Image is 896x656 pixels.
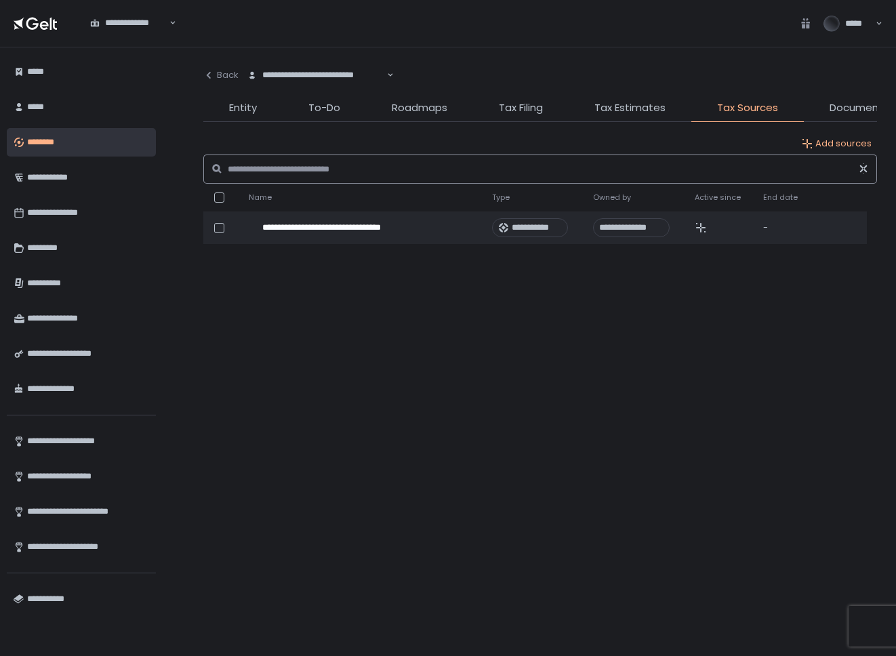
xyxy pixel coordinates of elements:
[249,192,272,203] span: Name
[392,100,447,116] span: Roadmaps
[308,100,340,116] span: To-Do
[203,69,239,81] div: Back
[492,192,510,203] span: Type
[229,100,257,116] span: Entity
[499,100,543,116] span: Tax Filing
[593,192,631,203] span: Owned by
[763,192,798,203] span: End date
[695,192,741,203] span: Active since
[81,9,176,37] div: Search for option
[830,100,889,116] span: Documents
[763,222,768,234] span: -
[594,100,666,116] span: Tax Estimates
[802,138,872,150] button: Add sources
[239,61,394,89] div: Search for option
[203,61,239,89] button: Back
[717,100,778,116] span: Tax Sources
[167,16,168,30] input: Search for option
[385,68,386,82] input: Search for option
